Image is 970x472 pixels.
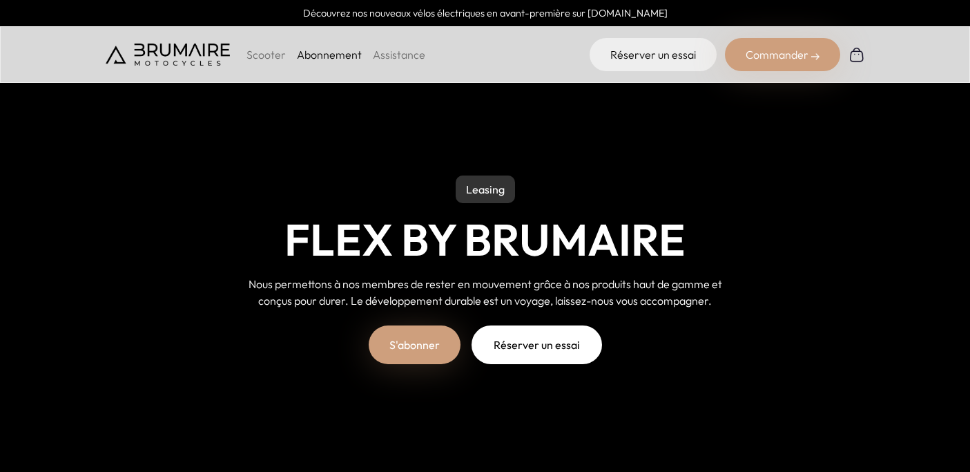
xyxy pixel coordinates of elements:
p: Scooter [246,46,286,63]
a: Abonnement [297,48,362,62]
a: Assistance [373,48,425,62]
p: Leasing [456,176,515,203]
h1: Flex by Brumaire [284,214,686,265]
span: Nous permettons à nos membres de rester en mouvement grâce à nos produits haut de gamme et conçus... [249,277,722,308]
a: S'abonner [369,325,460,364]
a: Réserver un essai [472,325,602,364]
img: right-arrow-2.png [811,53,819,61]
a: Réserver un essai [590,38,717,71]
div: Commander [725,38,840,71]
img: Brumaire Motocycles [106,44,230,66]
img: Panier [848,46,865,63]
